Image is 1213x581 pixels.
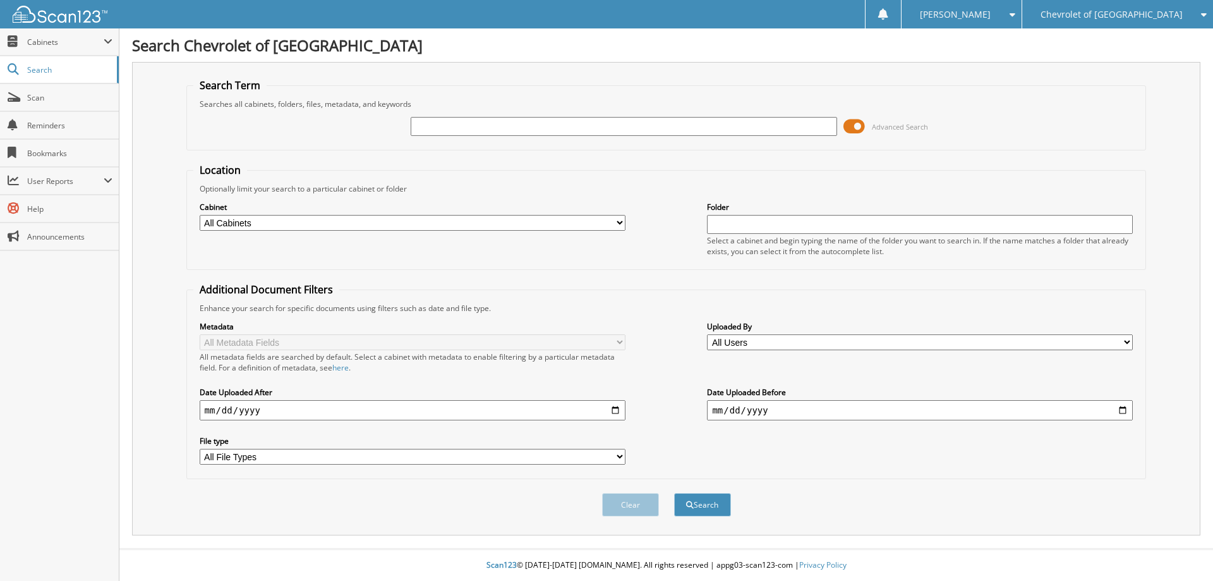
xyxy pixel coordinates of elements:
[200,352,625,373] div: All metadata fields are searched by default. Select a cabinet with metadata to enable filtering b...
[674,493,731,517] button: Search
[27,92,112,103] span: Scan
[486,560,517,570] span: Scan123
[707,400,1133,420] input: end
[132,35,1200,56] h1: Search Chevrolet of [GEOGRAPHIC_DATA]
[707,202,1133,212] label: Folder
[27,120,112,131] span: Reminders
[193,78,267,92] legend: Search Term
[27,204,112,214] span: Help
[193,303,1140,314] div: Enhance your search for specific documents using filters such as date and file type.
[200,202,625,212] label: Cabinet
[602,493,659,517] button: Clear
[193,283,339,297] legend: Additional Document Filters
[193,183,1140,194] div: Optionally limit your search to a particular cabinet or folder
[1041,11,1183,18] span: Chevrolet of [GEOGRAPHIC_DATA]
[200,400,625,420] input: start
[707,235,1133,257] div: Select a cabinet and begin typing the name of the folder you want to search in. If the name match...
[27,64,111,75] span: Search
[27,231,112,242] span: Announcements
[920,11,991,18] span: [PERSON_NAME]
[872,122,928,131] span: Advanced Search
[193,99,1140,109] div: Searches all cabinets, folders, files, metadata, and keywords
[27,37,104,47] span: Cabinets
[27,176,104,187] span: User Reports
[799,560,847,570] a: Privacy Policy
[27,148,112,159] span: Bookmarks
[13,6,107,23] img: scan123-logo-white.svg
[707,321,1133,332] label: Uploaded By
[332,362,349,373] a: here
[119,550,1213,581] div: © [DATE]-[DATE] [DOMAIN_NAME]. All rights reserved | appg03-scan123-com |
[200,387,625,398] label: Date Uploaded After
[707,387,1133,398] label: Date Uploaded Before
[193,163,247,177] legend: Location
[200,436,625,446] label: File type
[200,321,625,332] label: Metadata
